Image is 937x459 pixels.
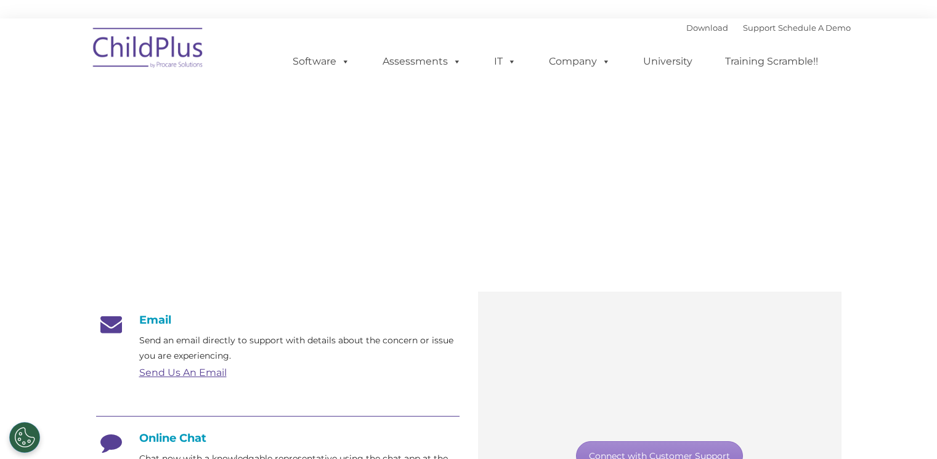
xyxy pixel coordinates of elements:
[778,23,851,33] a: Schedule A Demo
[537,49,623,74] a: Company
[482,49,529,74] a: IT
[96,313,460,327] h4: Email
[370,49,474,74] a: Assessments
[9,422,40,453] button: Cookies Settings
[139,367,227,378] a: Send Us An Email
[87,19,210,81] img: ChildPlus by Procare Solutions
[686,23,851,33] font: |
[139,333,460,364] p: Send an email directly to support with details about the concern or issue you are experiencing.
[686,23,728,33] a: Download
[280,49,362,74] a: Software
[631,49,705,74] a: University
[96,431,460,445] h4: Online Chat
[743,23,776,33] a: Support
[713,49,830,74] a: Training Scramble!!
